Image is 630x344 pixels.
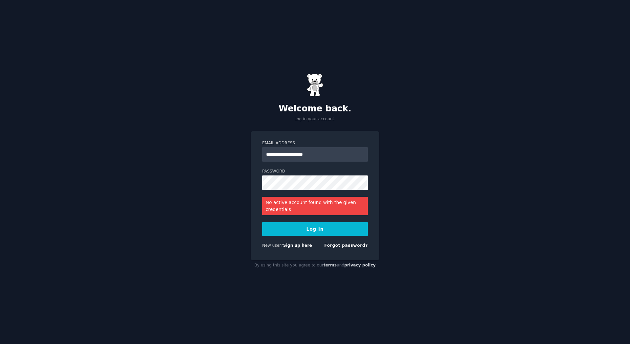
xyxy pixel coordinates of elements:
span: New user? [262,243,283,248]
img: Gummy Bear [307,74,323,97]
div: No active account found with the given credentials [262,197,368,215]
div: By using this site you agree to our and [251,260,379,271]
a: terms [324,263,337,267]
a: Sign up here [283,243,312,248]
button: Log In [262,222,368,236]
p: Log in your account. [251,116,379,122]
label: Password [262,169,368,174]
h2: Welcome back. [251,103,379,114]
a: Forgot password? [324,243,368,248]
a: privacy policy [344,263,376,267]
label: Email Address [262,140,368,146]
